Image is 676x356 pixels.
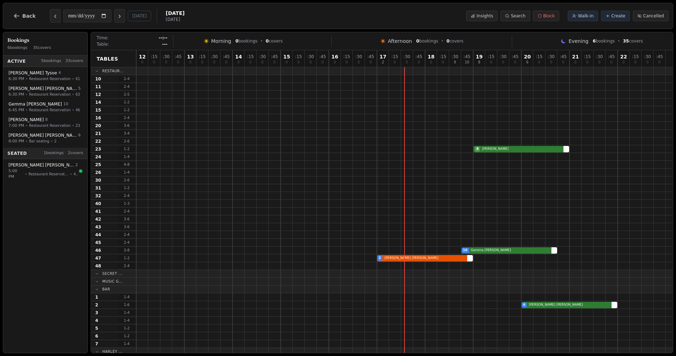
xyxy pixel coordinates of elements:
[58,70,61,76] span: 4
[25,171,27,176] span: •
[29,92,70,97] span: Restaurant Reservation
[118,146,135,152] span: 1 - 2
[189,61,191,64] span: 0
[235,38,257,44] span: bookings
[95,177,101,183] span: 30
[428,54,434,59] span: 18
[611,13,625,19] span: Create
[95,240,101,245] span: 45
[500,11,530,21] button: Search
[29,107,70,113] span: Restaurant Reservation
[95,185,101,191] span: 31
[54,139,56,144] span: 2
[633,11,669,21] button: Cancelled
[430,61,432,64] span: 0
[102,279,123,284] span: Music G...
[538,61,540,64] span: 0
[578,13,594,19] span: Walk-in
[8,168,24,180] span: 5:00 PM
[543,13,555,19] span: Block
[478,61,480,64] span: 8
[118,92,135,97] span: 2 - 5
[490,61,492,64] span: 0
[118,248,135,253] span: 3 - 8
[266,39,269,44] span: 0
[475,147,480,152] span: 8
[394,61,396,64] span: 0
[572,54,579,59] span: 21
[118,170,135,175] span: 1 - 4
[72,123,74,128] span: •
[416,55,422,59] span: : 45
[442,61,444,64] span: 0
[102,271,122,276] span: Secret ...
[562,61,564,64] span: 0
[72,92,74,97] span: •
[118,255,135,261] span: 1 - 2
[463,248,468,253] span: 10
[623,39,629,44] span: 35
[247,55,254,59] span: : 15
[536,55,543,59] span: : 15
[584,55,591,59] span: : 15
[95,232,101,238] span: 44
[139,54,145,59] span: 12
[95,123,101,129] span: 20
[259,55,266,59] span: : 30
[50,9,61,23] button: Previous day
[95,162,101,168] span: 25
[379,54,386,59] span: 17
[7,7,41,24] button: Back
[548,55,555,59] span: : 30
[75,76,80,81] span: 61
[418,61,420,64] span: 0
[118,84,135,89] span: 2 - 4
[512,55,519,59] span: : 45
[29,139,49,144] span: Bar seating
[249,61,251,64] span: 0
[524,54,531,59] span: 20
[118,131,135,136] span: 3 - 4
[162,41,167,47] span: ---
[51,139,53,144] span: •
[95,209,101,214] span: 41
[118,302,135,307] span: 1 - 6
[514,61,516,64] span: 0
[568,11,598,21] button: Walk-in
[118,185,135,191] span: 1 - 2
[118,240,135,245] span: 2 - 4
[331,54,338,59] span: 16
[596,55,603,59] span: : 30
[95,224,101,230] span: 43
[97,55,118,62] span: Tables
[25,107,28,113] span: •
[7,150,27,156] span: Seated
[118,76,135,81] span: 2 - 4
[7,45,28,51] span: 6 bookings
[321,61,323,64] span: 0
[5,83,86,100] button: [PERSON_NAME] [PERSON_NAME]56:30 PM•Restaurant Reservation•63
[623,38,643,44] span: covers
[78,86,81,92] span: 5
[355,55,362,59] span: : 30
[383,256,465,261] span: [PERSON_NAME] [PERSON_NAME]
[8,138,24,144] span: 8:00 PM
[481,147,561,152] span: [PERSON_NAME]
[235,54,242,59] span: 14
[118,162,135,167] span: 4 - 8
[22,13,36,18] span: Back
[97,41,109,47] span: Table:
[5,160,86,182] button: [PERSON_NAME] [PERSON_NAME]25:00 PM•Restaurant Reservation•47
[25,139,28,144] span: •
[95,255,101,261] span: 47
[33,45,51,51] span: 35 covers
[319,55,326,59] span: : 45
[5,114,86,131] button: [PERSON_NAME] 87:00 PM•Restaurant Reservation•23
[118,139,135,144] span: 2 - 6
[102,287,110,292] span: Bar
[118,100,135,105] span: 1 - 2
[5,68,86,84] button: [PERSON_NAME] Tysoe46:30 PM•Restaurant Reservation•61
[70,171,72,176] span: •
[550,61,552,64] span: 0
[260,38,263,44] span: •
